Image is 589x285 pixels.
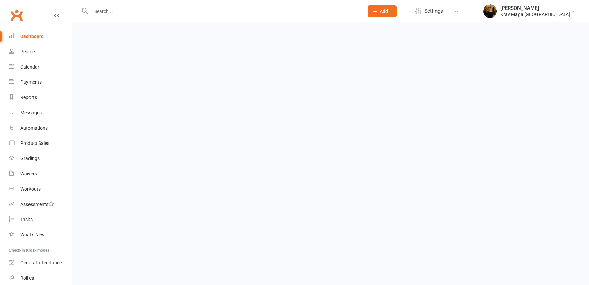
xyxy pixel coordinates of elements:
input: Search... [89,6,359,16]
div: What's New [20,232,45,237]
a: Dashboard [9,29,72,44]
a: Payments [9,75,72,90]
a: Reports [9,90,72,105]
a: General attendance kiosk mode [9,255,72,270]
div: General attendance [20,260,62,265]
a: What's New [9,227,72,243]
div: Automations [20,125,48,131]
a: Clubworx [8,7,25,24]
div: Roll call [20,275,36,281]
div: Gradings [20,156,40,161]
a: Assessments [9,197,72,212]
div: Calendar [20,64,39,70]
div: Krav Maga [GEOGRAPHIC_DATA] [500,11,570,17]
a: People [9,44,72,59]
div: [PERSON_NAME] [500,5,570,11]
span: Settings [424,3,443,19]
div: Tasks [20,217,33,222]
div: Dashboard [20,34,44,39]
a: Tasks [9,212,72,227]
div: Workouts [20,186,41,192]
a: Product Sales [9,136,72,151]
a: Automations [9,120,72,136]
img: thumb_image1537003722.png [483,4,497,18]
div: Payments [20,79,42,85]
div: Messages [20,110,42,115]
a: Calendar [9,59,72,75]
a: Messages [9,105,72,120]
a: Waivers [9,166,72,182]
div: People [20,49,35,54]
div: Waivers [20,171,37,176]
a: Workouts [9,182,72,197]
a: Gradings [9,151,72,166]
div: Reports [20,95,37,100]
div: Assessments [20,202,54,207]
div: Product Sales [20,140,49,146]
span: Add [380,8,388,14]
button: Add [368,5,397,17]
